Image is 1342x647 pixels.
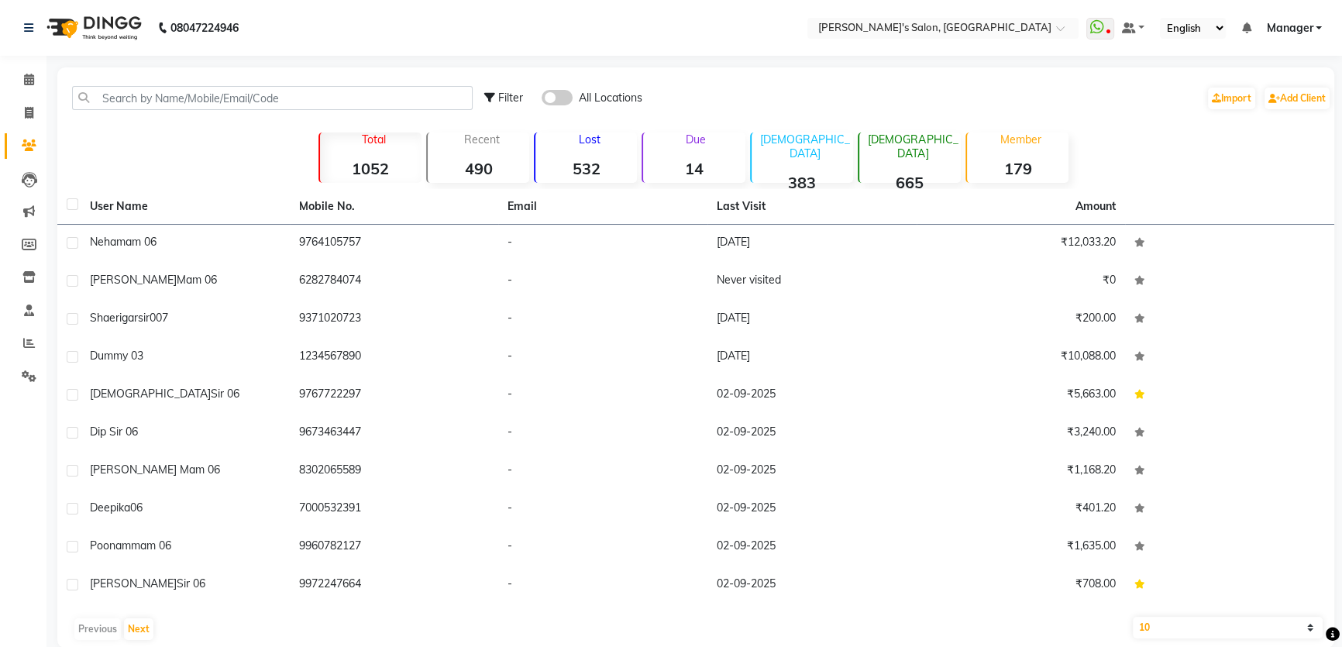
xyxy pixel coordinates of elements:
[1066,189,1125,224] th: Amount
[973,132,1068,146] p: Member
[428,159,529,178] strong: 490
[498,566,707,604] td: -
[290,263,499,301] td: 6282784074
[434,132,529,146] p: Recent
[917,566,1126,604] td: ₹708.00
[707,566,917,604] td: 02-09-2025
[967,159,1068,178] strong: 179
[290,490,499,528] td: 7000532391
[177,576,205,590] span: sir 06
[865,132,961,160] p: [DEMOGRAPHIC_DATA]
[707,490,917,528] td: 02-09-2025
[707,415,917,453] td: 02-09-2025
[90,539,131,552] span: Poonam
[290,453,499,490] td: 8302065589
[72,86,473,110] input: Search by Name/Mobile/Email/Code
[917,415,1126,453] td: ₹3,240.00
[290,528,499,566] td: 9960782127
[542,132,637,146] p: Lost
[707,225,917,263] td: [DATE]
[707,189,917,225] th: Last Visit
[498,91,523,105] span: Filter
[917,528,1126,566] td: ₹1,635.00
[707,339,917,377] td: [DATE]
[290,225,499,263] td: 9764105757
[917,301,1126,339] td: ₹200.00
[707,377,917,415] td: 02-09-2025
[90,463,220,477] span: [PERSON_NAME] mam 06
[170,6,239,50] b: 08047224946
[290,339,499,377] td: 1234567890
[90,501,130,515] span: deepika
[1266,20,1313,36] span: Manager
[917,377,1126,415] td: ₹5,663.00
[290,301,499,339] td: 9371020723
[646,132,745,146] p: Due
[90,349,143,363] span: dummy 03
[326,132,422,146] p: Total
[90,235,116,249] span: Neha
[90,576,177,590] span: [PERSON_NAME]
[498,377,707,415] td: -
[90,425,138,439] span: dip sir 06
[752,173,853,192] strong: 383
[130,501,143,515] span: 06
[177,273,217,287] span: mam 06
[917,263,1126,301] td: ₹0
[116,235,157,249] span: mam 06
[290,377,499,415] td: 9767722297
[81,189,290,225] th: User Name
[707,263,917,301] td: Never visited
[290,566,499,604] td: 9972247664
[498,189,707,225] th: Email
[758,132,853,160] p: [DEMOGRAPHIC_DATA]
[1265,88,1330,109] a: Add Client
[498,301,707,339] td: -
[917,339,1126,377] td: ₹10,088.00
[707,528,917,566] td: 02-09-2025
[211,387,239,401] span: sir 06
[643,159,745,178] strong: 14
[707,453,917,490] td: 02-09-2025
[290,415,499,453] td: 9673463447
[290,189,499,225] th: Mobile No.
[40,6,146,50] img: logo
[131,539,171,552] span: mam 06
[498,415,707,453] td: -
[498,453,707,490] td: -
[90,311,138,325] span: shaerigar
[320,159,422,178] strong: 1052
[917,490,1126,528] td: ₹401.20
[498,263,707,301] td: -
[90,273,177,287] span: [PERSON_NAME]
[535,159,637,178] strong: 532
[498,339,707,377] td: -
[90,387,211,401] span: [DEMOGRAPHIC_DATA]
[579,90,642,106] span: All Locations
[138,311,168,325] span: sir007
[498,528,707,566] td: -
[498,490,707,528] td: -
[917,453,1126,490] td: ₹1,168.20
[917,225,1126,263] td: ₹12,033.20
[498,225,707,263] td: -
[124,618,153,640] button: Next
[707,301,917,339] td: [DATE]
[1208,88,1255,109] a: Import
[859,173,961,192] strong: 665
